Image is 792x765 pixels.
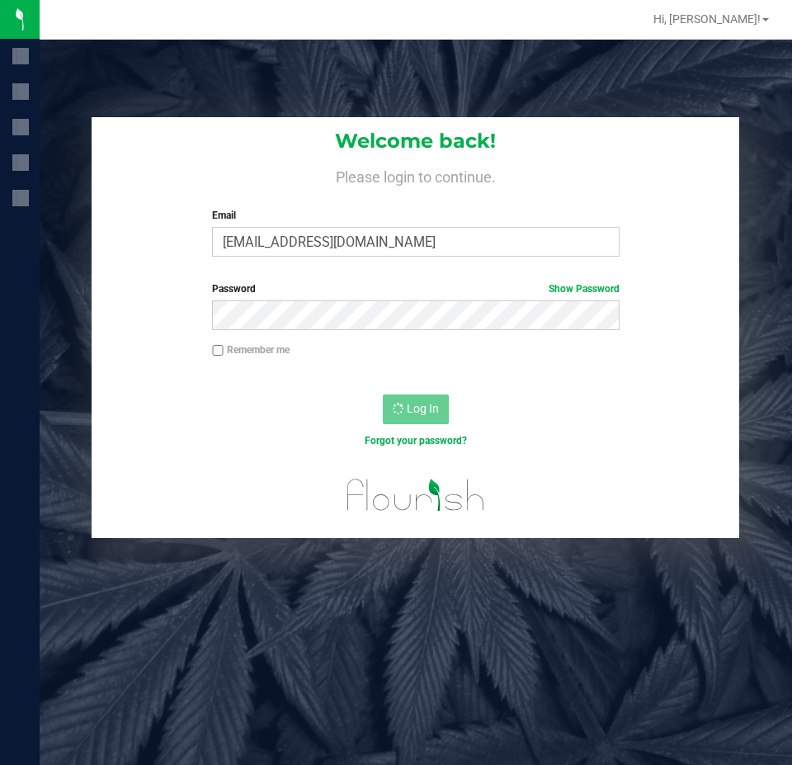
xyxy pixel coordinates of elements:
[365,435,467,446] a: Forgot your password?
[212,342,290,357] label: Remember me
[335,465,497,525] img: flourish_logo.svg
[653,12,761,26] span: Hi, [PERSON_NAME]!
[92,130,739,152] h1: Welcome back!
[212,283,256,295] span: Password
[92,165,739,185] h4: Please login to continue.
[212,208,619,223] label: Email
[212,345,224,357] input: Remember me
[383,394,449,424] button: Log In
[549,283,620,295] a: Show Password
[407,402,439,415] span: Log In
